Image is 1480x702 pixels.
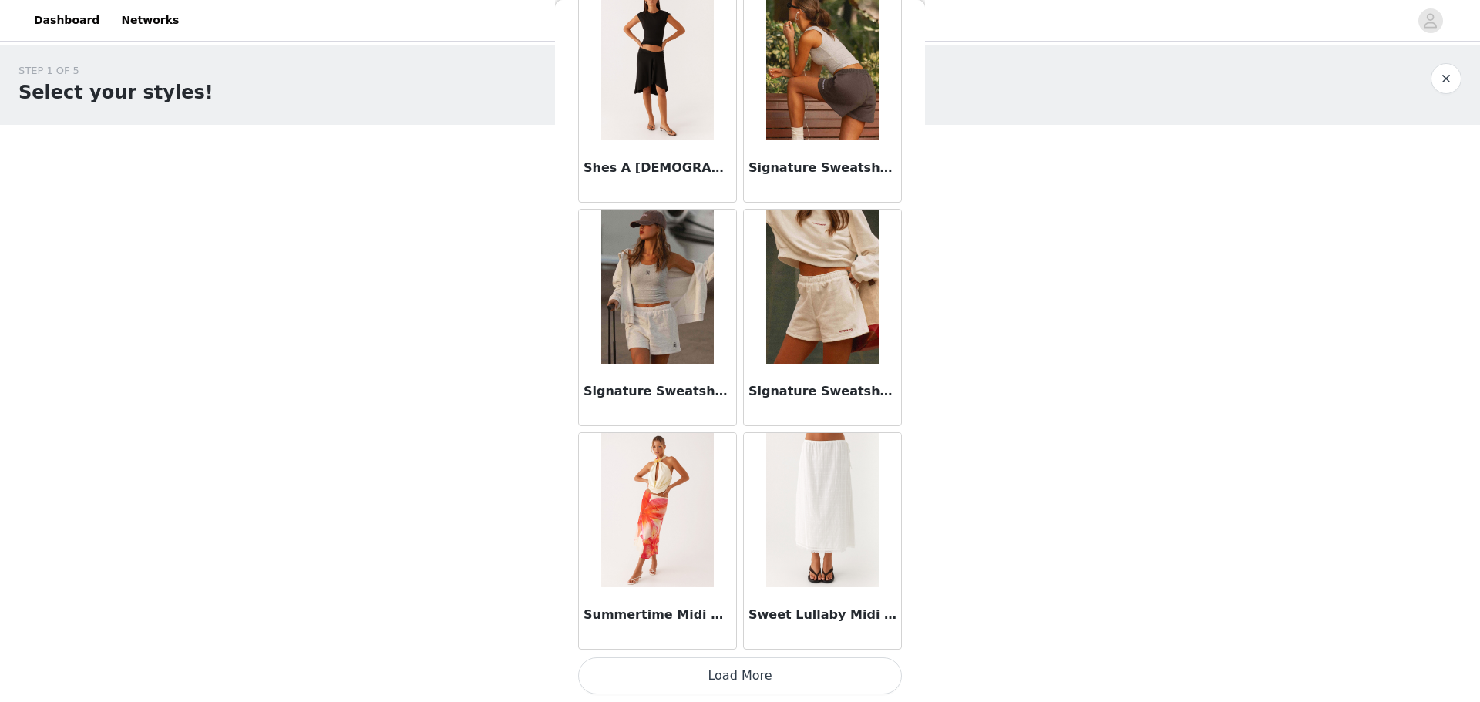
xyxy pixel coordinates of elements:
h3: Signature Sweatshorts - Charcoal [748,159,896,177]
img: Sweet Lullaby Midi Skirt - White [766,433,878,587]
h3: Summertime Midi Skirt - Yellow Floral [584,606,732,624]
div: STEP 1 OF 5 [18,63,214,79]
img: Signature Sweatshorts - Ivory [766,210,878,364]
div: avatar [1423,8,1438,33]
h1: Select your styles! [18,79,214,106]
h3: Signature Sweatshorts - Ivory [748,382,896,401]
h3: Shes A [DEMOGRAPHIC_DATA] Midi Skirt - Black [584,159,732,177]
a: Dashboard [25,3,109,38]
img: Summertime Midi Skirt - Yellow Floral [601,433,713,587]
a: Networks [112,3,188,38]
h3: Signature Sweatshorts - Grey [584,382,732,401]
h3: Sweet Lullaby Midi Skirt - White [748,606,896,624]
button: Load More [578,657,902,694]
img: Signature Sweatshorts - Grey [601,210,713,364]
